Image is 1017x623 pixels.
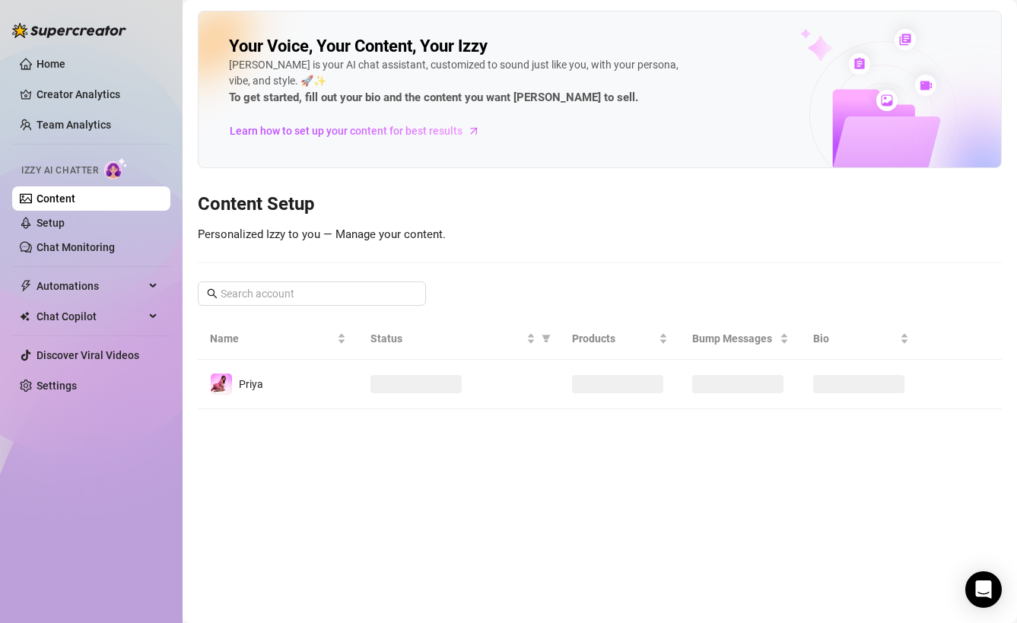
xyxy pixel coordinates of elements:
[229,119,491,143] a: Learn how to set up your content for best results
[207,288,218,299] span: search
[37,304,145,329] span: Chat Copilot
[37,380,77,392] a: Settings
[680,318,801,360] th: Bump Messages
[20,311,30,322] img: Chat Copilot
[37,82,158,106] a: Creator Analytics
[12,23,126,38] img: logo-BBDzfeDw.svg
[230,122,462,139] span: Learn how to set up your content for best results
[539,327,554,350] span: filter
[37,192,75,205] a: Content
[813,330,898,347] span: Bio
[466,123,481,138] span: arrow-right
[801,318,922,360] th: Bio
[37,119,111,131] a: Team Analytics
[21,164,98,178] span: Izzy AI Chatter
[229,36,488,57] h2: Your Voice, Your Content, Your Izzy
[229,57,685,107] div: [PERSON_NAME] is your AI chat assistant, customized to sound just like you, with your persona, vi...
[560,318,681,360] th: Products
[198,318,358,360] th: Name
[221,285,405,302] input: Search account
[239,378,263,390] span: Priya
[211,373,232,395] img: Priya
[692,330,777,347] span: Bump Messages
[37,274,145,298] span: Automations
[104,157,128,180] img: AI Chatter
[572,330,656,347] span: Products
[37,58,65,70] a: Home
[229,91,638,104] strong: To get started, fill out your bio and the content you want [PERSON_NAME] to sell.
[370,330,523,347] span: Status
[37,349,139,361] a: Discover Viral Videos
[20,280,32,292] span: thunderbolt
[198,192,1002,217] h3: Content Setup
[37,217,65,229] a: Setup
[765,12,1001,167] img: ai-chatter-content-library-cLFOSyPT.png
[965,571,1002,608] div: Open Intercom Messenger
[210,330,334,347] span: Name
[542,334,551,343] span: filter
[358,318,559,360] th: Status
[37,241,115,253] a: Chat Monitoring
[198,227,446,241] span: Personalized Izzy to you — Manage your content.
